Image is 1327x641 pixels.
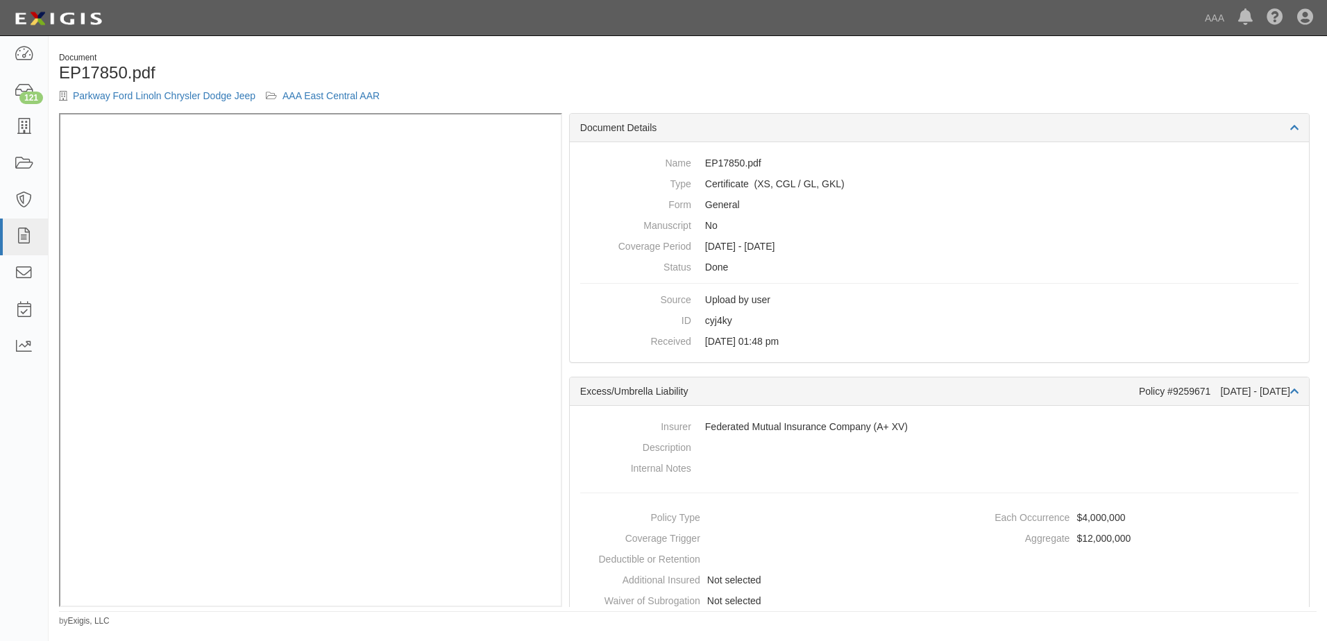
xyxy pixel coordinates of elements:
[580,310,691,327] dt: ID
[945,507,1303,528] dd: $4,000,000
[19,92,43,104] div: 121
[580,236,1299,257] dd: [DATE] - [DATE]
[580,173,1299,194] dd: Excess/Umbrella Liability Commercial General Liability / Garage Liability Garage Keepers Liability
[580,289,1299,310] dd: Upload by user
[575,590,700,608] dt: Waiver of Subrogation
[580,331,1299,352] dd: [DATE] 01:48 pm
[73,90,255,101] a: Parkway Ford Linoln Chrysler Dodge Jeep
[59,52,677,64] div: Document
[575,528,700,545] dt: Coverage Trigger
[1267,10,1283,26] i: Help Center - Complianz
[945,528,1070,545] dt: Aggregate
[580,257,691,274] dt: Status
[575,570,934,590] dd: Not selected
[1139,384,1299,398] div: Policy #9259671 [DATE] - [DATE]
[1198,4,1231,32] a: AAA
[59,64,677,82] h1: EP17850.pdf
[282,90,380,101] a: AAA East Central AAR
[580,194,1299,215] dd: General
[575,549,700,566] dt: Deductible or Retention
[575,570,700,587] dt: Additional Insured
[580,215,1299,236] dd: No
[580,437,691,454] dt: Description
[580,153,1299,173] dd: EP17850.pdf
[945,528,1303,549] dd: $12,000,000
[580,153,691,170] dt: Name
[10,6,106,31] img: logo-5460c22ac91f19d4615b14bd174203de0afe785f0fc80cf4dbbc73dc1793850b.png
[580,310,1299,331] dd: cyj4ky
[575,507,700,524] dt: Policy Type
[580,194,691,212] dt: Form
[68,616,110,626] a: Exigis, LLC
[580,331,691,348] dt: Received
[575,590,934,611] dd: Not selected
[580,215,691,232] dt: Manuscript
[580,458,691,475] dt: Internal Notes
[59,615,110,627] small: by
[570,114,1309,142] div: Document Details
[580,416,691,434] dt: Insurer
[945,507,1070,524] dt: Each Occurrence
[580,384,1139,398] div: Excess/Umbrella Liability
[580,236,691,253] dt: Coverage Period
[580,289,691,307] dt: Source
[580,416,1299,437] dd: Federated Mutual Insurance Company (A+ XV)
[580,257,1299,277] dd: Done
[580,173,691,191] dt: Type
